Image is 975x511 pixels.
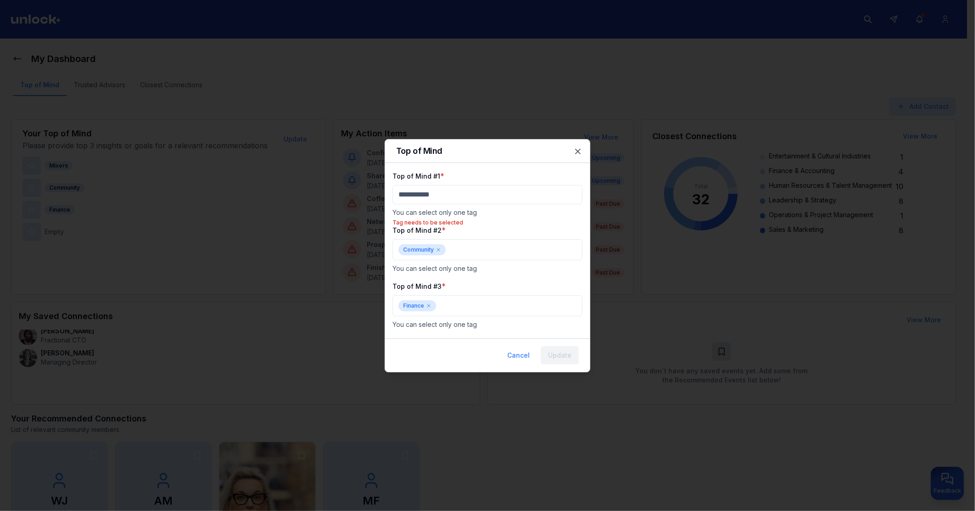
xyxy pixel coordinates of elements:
[392,320,583,329] p: You can select only one tag
[392,226,442,234] label: Top of Mind #2
[392,208,583,217] p: You can select only one tag
[398,300,436,311] div: Finance
[392,282,442,290] label: Top of Mind #3
[392,219,583,226] p: Tag needs to be selected
[392,172,440,180] label: Top of Mind #1
[500,346,537,365] button: Cancel
[392,264,583,273] p: You can select only one tag
[396,147,579,155] h2: Top of Mind
[398,244,446,255] div: Community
